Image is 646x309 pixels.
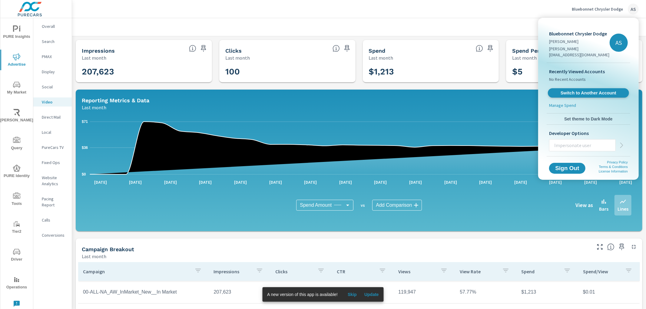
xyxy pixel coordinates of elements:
[551,90,625,96] span: Switch to Another Account
[547,102,630,111] a: Manage Spend
[549,130,628,137] p: Developer Options
[549,30,610,37] p: Bluebonnet Chrysler Dodge
[610,34,628,52] div: AS
[549,75,628,84] span: No Recent Accounts
[549,38,610,44] p: [PERSON_NAME]
[599,165,628,169] a: Terms & Conditions
[549,116,628,122] span: Set theme to Dark Mode
[549,46,610,58] p: [PERSON_NAME][EMAIL_ADDRESS][DOMAIN_NAME]
[549,163,585,174] button: Sign Out
[549,137,615,153] input: Impersonate user
[548,88,629,98] a: Switch to Another Account
[549,102,576,108] p: Manage Spend
[607,160,628,164] a: Privacy Policy
[554,166,581,171] span: Sign Out
[547,113,630,124] button: Set theme to Dark Mode
[599,169,628,173] a: License Information
[549,68,628,75] p: Recently Viewed Accounts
